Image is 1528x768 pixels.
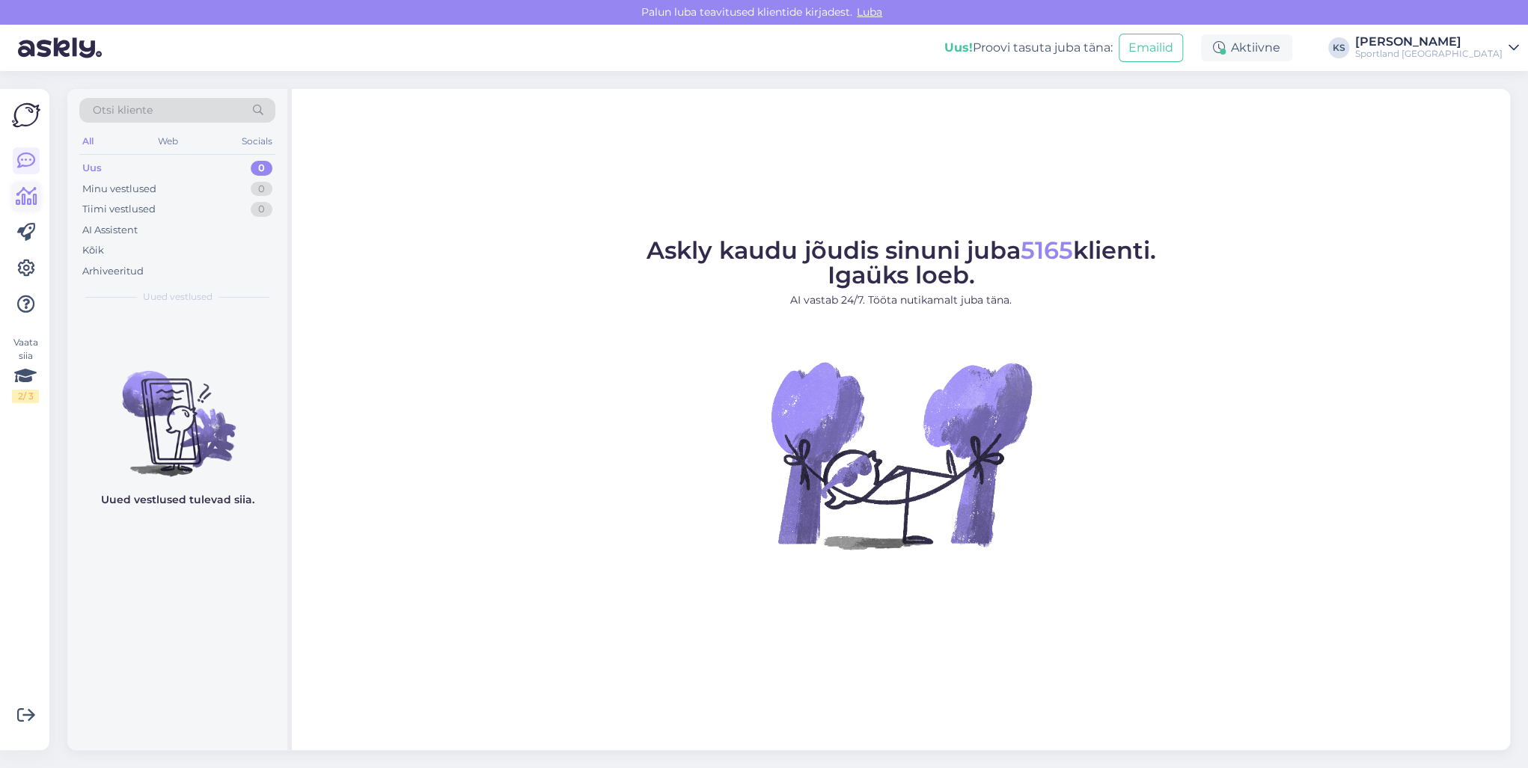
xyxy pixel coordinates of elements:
[12,390,39,403] div: 2 / 3
[82,243,104,258] div: Kõik
[1201,34,1292,61] div: Aktiivne
[93,102,153,118] span: Otsi kliente
[1355,48,1503,60] div: Sportland [GEOGRAPHIC_DATA]
[79,132,97,151] div: All
[251,202,272,217] div: 0
[647,292,1156,308] p: AI vastab 24/7. Tööta nutikamalt juba täna.
[766,320,1036,589] img: No Chat active
[1119,34,1183,62] button: Emailid
[67,344,287,479] img: No chats
[251,161,272,176] div: 0
[82,182,156,197] div: Minu vestlused
[1328,37,1349,58] div: KS
[12,336,39,403] div: Vaata siia
[82,223,138,238] div: AI Assistent
[143,290,213,304] span: Uued vestlused
[944,39,1113,57] div: Proovi tasuta juba täna:
[155,132,181,151] div: Web
[1355,36,1519,60] a: [PERSON_NAME]Sportland [GEOGRAPHIC_DATA]
[101,492,254,508] p: Uued vestlused tulevad siia.
[12,101,40,129] img: Askly Logo
[239,132,275,151] div: Socials
[1355,36,1503,48] div: [PERSON_NAME]
[852,5,887,19] span: Luba
[82,161,102,176] div: Uus
[647,236,1156,289] span: Askly kaudu jõudis sinuni juba klienti. Igaüks loeb.
[82,264,144,279] div: Arhiveeritud
[1021,236,1073,265] span: 5165
[82,202,156,217] div: Tiimi vestlused
[251,182,272,197] div: 0
[944,40,973,55] b: Uus!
